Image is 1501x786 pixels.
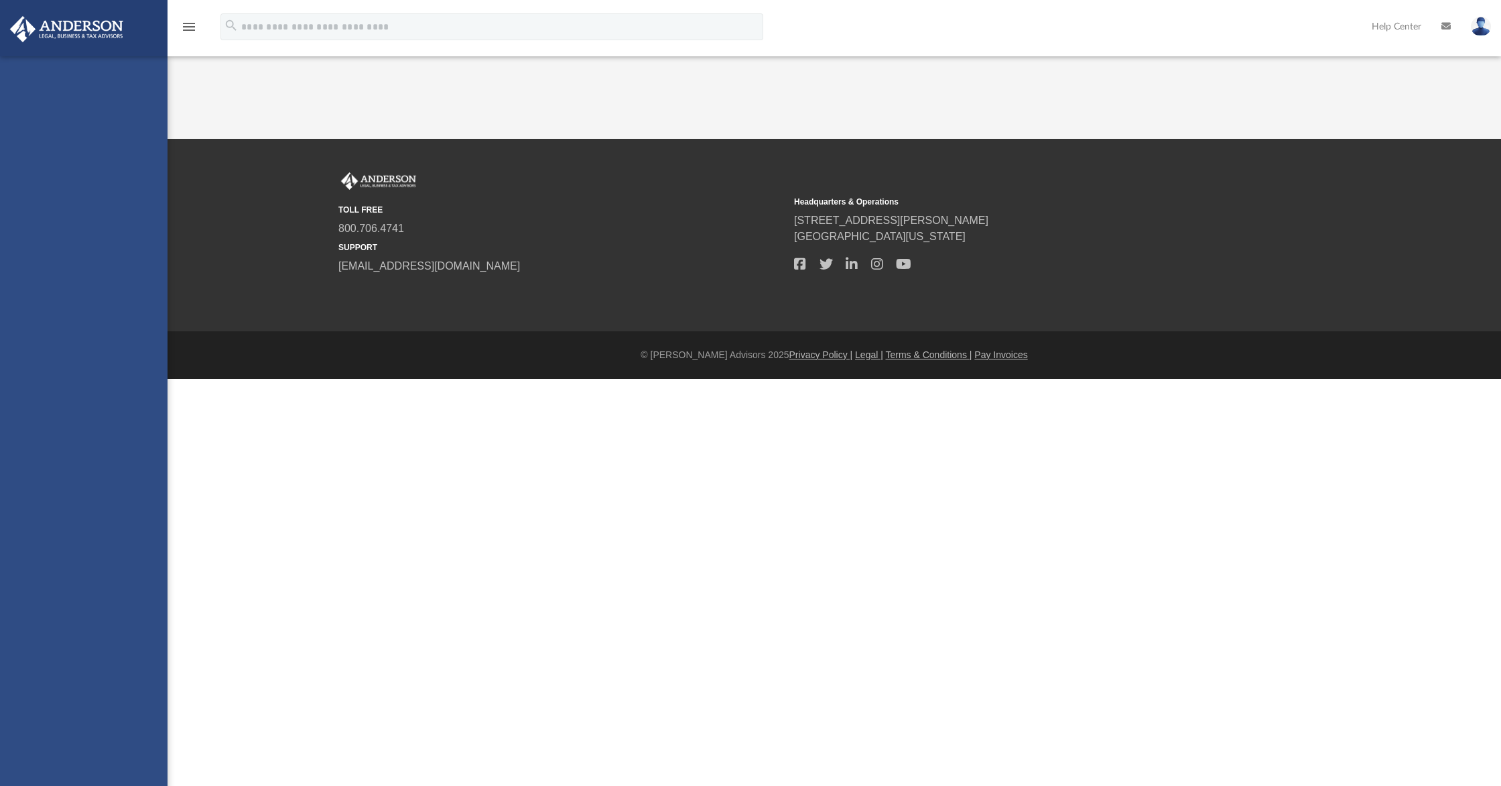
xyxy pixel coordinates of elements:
[338,204,785,216] small: TOLL FREE
[794,215,988,226] a: [STREET_ADDRESS][PERSON_NAME]
[338,260,520,272] a: [EMAIL_ADDRESS][DOMAIN_NAME]
[168,348,1501,362] div: © [PERSON_NAME] Advisors 2025
[794,196,1240,208] small: Headquarters & Operations
[886,349,972,360] a: Terms & Conditions |
[181,25,197,35] a: menu
[338,241,785,254] small: SUPPORT
[974,349,1027,360] a: Pay Invoices
[338,223,404,234] a: 800.706.4741
[794,231,966,242] a: [GEOGRAPHIC_DATA][US_STATE]
[6,16,127,42] img: Anderson Advisors Platinum Portal
[789,349,853,360] a: Privacy Policy |
[338,172,419,190] img: Anderson Advisors Platinum Portal
[1471,17,1491,36] img: User Pic
[855,349,883,360] a: Legal |
[224,18,239,33] i: search
[181,19,197,35] i: menu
